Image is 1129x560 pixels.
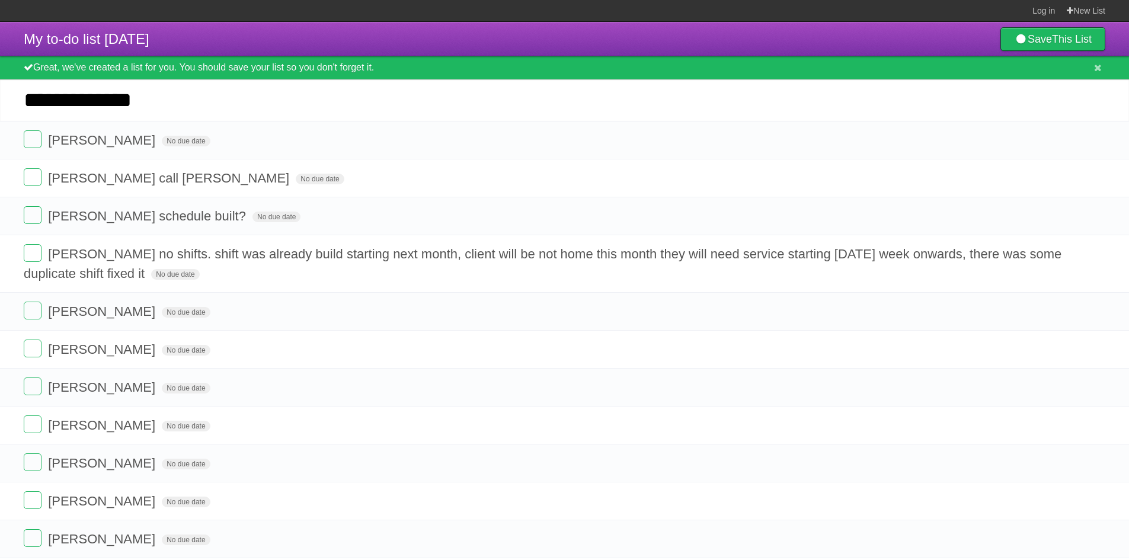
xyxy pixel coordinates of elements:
span: [PERSON_NAME] [48,133,158,148]
span: No due date [296,174,344,184]
a: SaveThis List [1000,27,1105,51]
span: No due date [162,345,210,356]
span: No due date [252,212,300,222]
label: Done [24,168,41,186]
span: [PERSON_NAME] [48,532,158,546]
label: Done [24,340,41,357]
span: [PERSON_NAME] [48,380,158,395]
label: Done [24,302,41,319]
b: This List [1052,33,1092,45]
label: Done [24,491,41,509]
span: No due date [162,497,210,507]
span: [PERSON_NAME] [48,418,158,433]
span: No due date [162,459,210,469]
span: [PERSON_NAME] [48,456,158,471]
span: [PERSON_NAME] [48,494,158,508]
label: Done [24,453,41,471]
span: No due date [162,136,210,146]
label: Done [24,130,41,148]
span: No due date [151,269,199,280]
span: No due date [162,383,210,393]
label: Done [24,206,41,224]
label: Done [24,244,41,262]
label: Done [24,529,41,547]
span: [PERSON_NAME] no shifts. shift was already build starting next month, client will be not home thi... [24,247,1061,281]
span: [PERSON_NAME] schedule built? [48,209,249,223]
span: [PERSON_NAME] [48,342,158,357]
label: Done [24,377,41,395]
span: [PERSON_NAME] [48,304,158,319]
span: [PERSON_NAME] call [PERSON_NAME] [48,171,292,185]
span: No due date [162,307,210,318]
span: No due date [162,421,210,431]
span: No due date [162,535,210,545]
label: Done [24,415,41,433]
span: My to-do list [DATE] [24,31,149,47]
